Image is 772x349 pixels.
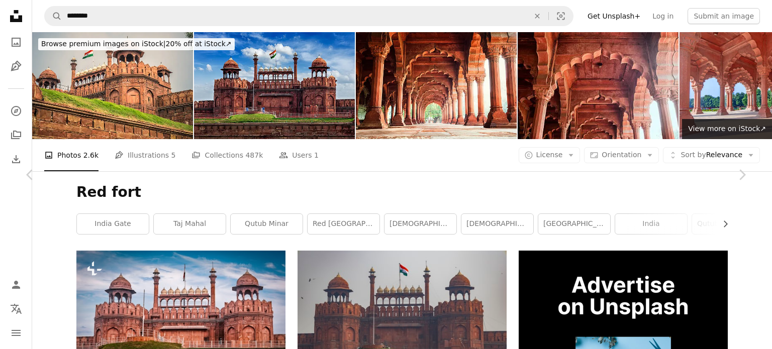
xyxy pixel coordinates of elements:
span: 1 [314,150,319,161]
a: Lahori Gate of Red fort Lal Qila constructed in 17th century by Mughal king Shah Jahan UNESCO Wor... [76,315,285,324]
a: taj mahal [154,214,226,234]
a: Next [712,127,772,223]
a: Log in / Sign up [6,275,26,295]
div: 20% off at iStock ↗ [38,38,235,50]
a: Illustrations [6,56,26,76]
a: Users 1 [279,139,319,171]
a: View more on iStock↗ [682,119,772,139]
span: Relevance [681,150,742,160]
button: Sort byRelevance [663,147,760,163]
a: red [GEOGRAPHIC_DATA] [GEOGRAPHIC_DATA] [308,214,379,234]
a: [GEOGRAPHIC_DATA] [538,214,610,234]
img: Diwan-i-Am at the Red Fort in Delhi, India [518,32,679,139]
a: Collections 487k [191,139,263,171]
span: Sort by [681,151,706,159]
a: a large building with a flag on top of it [298,315,507,324]
span: View more on iStock ↗ [688,125,766,133]
img: Red Fort Lal Qila with Indian flag. Delhi, India [194,32,355,139]
a: india [615,214,687,234]
a: Illustrations 5 [115,139,175,171]
form: Find visuals sitewide [44,6,573,26]
a: Explore [6,101,26,121]
span: Browse premium images on iStock | [41,40,165,48]
a: [DEMOGRAPHIC_DATA] [461,214,533,234]
a: qutub minar [GEOGRAPHIC_DATA] [692,214,764,234]
a: Collections [6,125,26,145]
span: 5 [171,150,176,161]
h1: Red fort [76,183,728,201]
img: Diwan-i-Am at the Red Fort in Delhi, India [356,32,517,139]
a: Photos [6,32,26,52]
a: Log in [646,8,680,24]
span: 487k [245,150,263,161]
a: qutub minar [231,214,303,234]
a: [DEMOGRAPHIC_DATA] [384,214,456,234]
span: Orientation [602,151,641,159]
button: Submit an image [688,8,760,24]
button: Search Unsplash [45,7,62,26]
button: Language [6,299,26,319]
span: License [536,151,563,159]
button: scroll list to the right [716,214,728,234]
button: Clear [526,7,548,26]
button: License [519,147,581,163]
button: Visual search [549,7,573,26]
button: Orientation [584,147,659,163]
img: Red Fort Delhi India [32,32,193,139]
a: india gate [77,214,149,234]
a: Browse premium images on iStock|20% off at iStock↗ [32,32,241,56]
button: Menu [6,323,26,343]
a: Get Unsplash+ [582,8,646,24]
